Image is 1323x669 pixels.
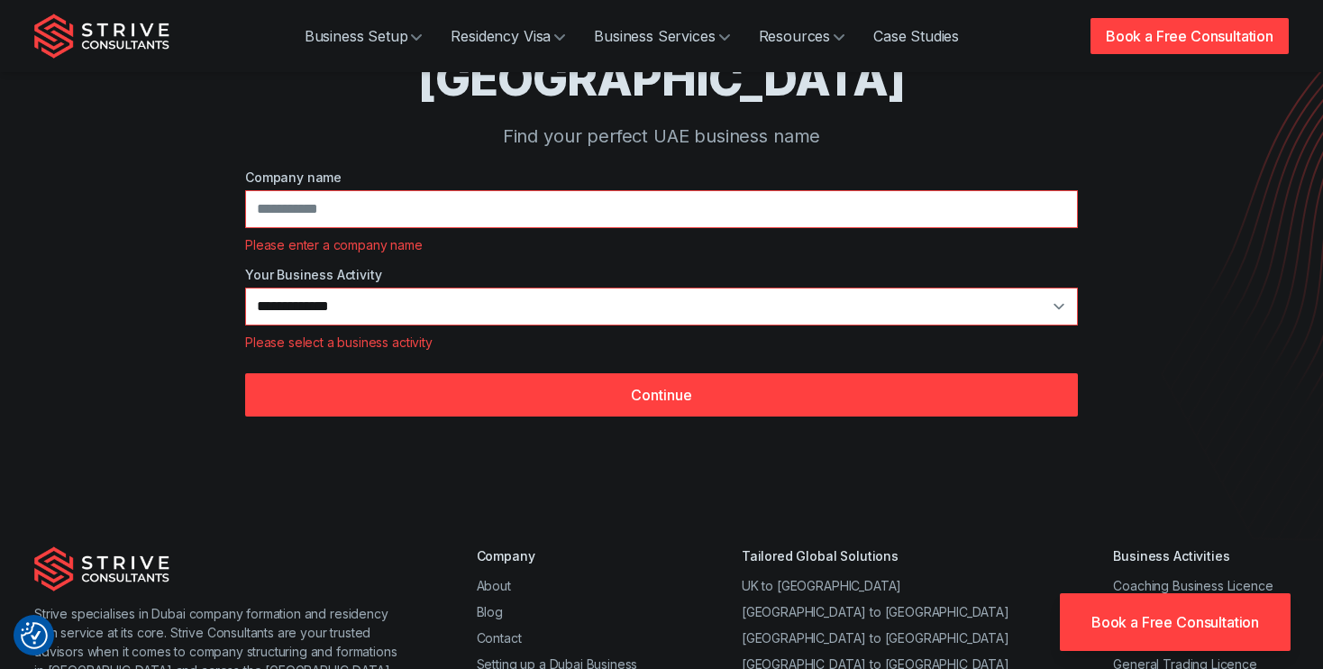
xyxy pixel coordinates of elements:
[742,546,1009,565] div: Tailored Global Solutions
[34,546,169,591] img: Strive Consultants
[21,622,48,649] img: Revisit consent button
[106,123,1217,150] p: Find your perfect UAE business name
[859,18,973,54] a: Case Studies
[436,18,579,54] a: Residency Visa
[1113,578,1273,593] a: Coaching Business Licence
[477,578,511,593] a: About
[34,14,169,59] img: Strive Consultants
[742,578,901,593] a: UK to [GEOGRAPHIC_DATA]
[245,235,1078,254] div: Please enter a company name
[742,604,1009,619] a: [GEOGRAPHIC_DATA] to [GEOGRAPHIC_DATA]
[477,546,638,565] div: Company
[579,18,744,54] a: Business Services
[742,630,1009,646] a: [GEOGRAPHIC_DATA] to [GEOGRAPHIC_DATA]
[744,18,860,54] a: Resources
[245,265,1078,284] label: Your Business Activity
[1090,18,1289,54] a: Book a Free Consultation
[21,622,48,649] button: Consent Preferences
[245,168,1078,187] label: Company name
[290,18,437,54] a: Business Setup
[1113,546,1289,565] div: Business Activities
[477,630,522,646] a: Contact
[245,333,1078,352] div: Please select a business activity
[1060,593,1291,651] a: Book a Free Consultation
[477,604,503,619] a: Blog
[245,373,1078,417] button: Continue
